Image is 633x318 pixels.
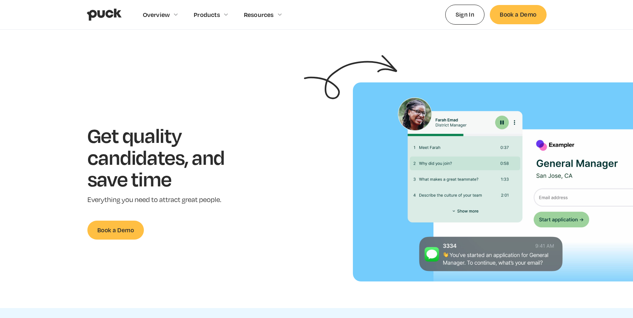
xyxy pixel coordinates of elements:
[87,221,144,240] a: Book a Demo
[445,5,485,24] a: Sign In
[490,5,546,24] a: Book a Demo
[143,11,170,18] div: Overview
[244,11,274,18] div: Resources
[87,195,245,205] p: Everything you need to attract great people.
[87,124,245,190] h1: Get quality candidates, and save time
[194,11,220,18] div: Products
